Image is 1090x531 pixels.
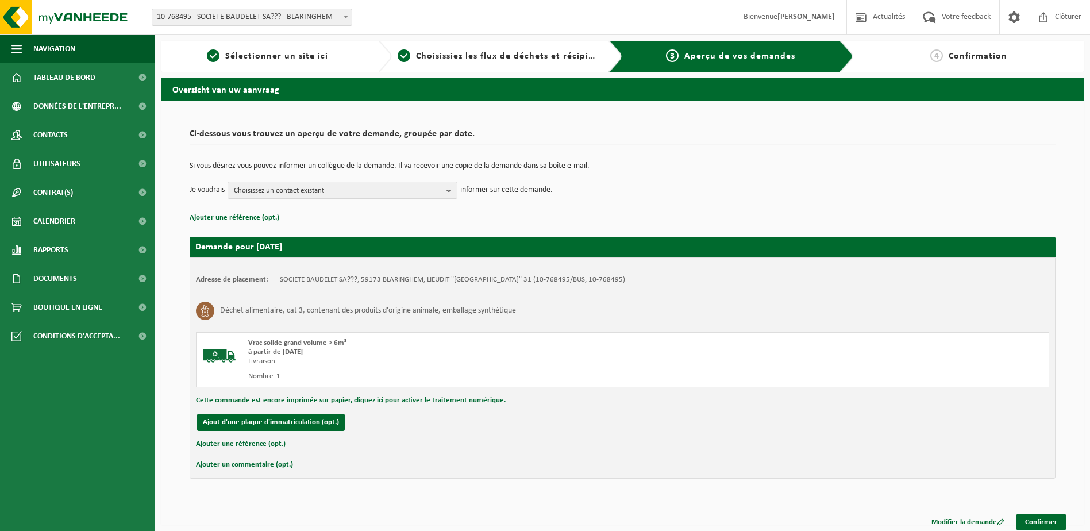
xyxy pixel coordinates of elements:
[1016,514,1066,530] a: Confirmer
[280,275,625,284] td: SOCIETE BAUDELET SA???, 59173 BLARINGHEM, LIEUDIT "[GEOGRAPHIC_DATA]" 31 (10-768495/BUS, 10-768495)
[33,92,121,121] span: Données de l'entrepr...
[33,121,68,149] span: Contacts
[33,207,75,236] span: Calendrier
[33,178,73,207] span: Contrat(s)
[196,457,293,472] button: Ajouter un commentaire (opt.)
[190,182,225,199] p: Je voudrais
[248,339,346,347] span: Vrac solide grand volume > 6m³
[398,49,410,62] span: 2
[152,9,352,26] span: 10-768495 - SOCIETE BAUDELET SA??? - BLARINGHEM
[666,49,679,62] span: 3
[228,182,457,199] button: Choisissez un contact existant
[777,13,835,21] strong: [PERSON_NAME]
[220,302,516,320] h3: Déchet alimentaire, cat 3, contenant des produits d'origine animale, emballage synthétique
[33,63,95,92] span: Tableau de bord
[248,357,669,366] div: Livraison
[684,52,795,61] span: Aperçu de vos demandes
[923,514,1013,530] a: Modifier la demande
[167,49,369,63] a: 1Sélectionner un site ici
[460,182,553,199] p: informer sur cette demande.
[33,149,80,178] span: Utilisateurs
[207,49,219,62] span: 1
[197,414,345,431] button: Ajout d'une plaque d'immatriculation (opt.)
[248,348,303,356] strong: à partir de [DATE]
[416,52,607,61] span: Choisissiez les flux de déchets et récipients
[234,182,442,199] span: Choisissez un contact existant
[196,393,506,408] button: Cette commande est encore imprimée sur papier, cliquez ici pour activer le traitement numérique.
[33,322,120,351] span: Conditions d'accepta...
[190,162,1056,170] p: Si vous désirez vous pouvez informer un collègue de la demande. Il va recevoir une copie de la de...
[33,34,75,63] span: Navigation
[161,78,1084,100] h2: Overzicht van uw aanvraag
[33,264,77,293] span: Documents
[152,9,352,25] span: 10-768495 - SOCIETE BAUDELET SA??? - BLARINGHEM
[248,372,669,381] div: Nombre: 1
[225,52,328,61] span: Sélectionner un site ici
[930,49,943,62] span: 4
[33,293,102,322] span: Boutique en ligne
[196,276,268,283] strong: Adresse de placement:
[195,243,282,252] strong: Demande pour [DATE]
[190,210,279,225] button: Ajouter une référence (opt.)
[190,129,1056,145] h2: Ci-dessous vous trouvez un aperçu de votre demande, groupée par date.
[398,49,600,63] a: 2Choisissiez les flux de déchets et récipients
[196,437,286,452] button: Ajouter une référence (opt.)
[949,52,1007,61] span: Confirmation
[202,338,237,373] img: BL-SO-LV.png
[33,236,68,264] span: Rapports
